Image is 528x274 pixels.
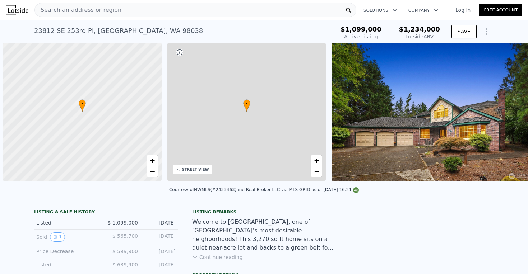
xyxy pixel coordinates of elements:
[399,33,440,40] div: Lotside ARV
[144,261,176,268] div: [DATE]
[107,220,138,226] span: $ 1,099,000
[36,219,100,226] div: Listed
[144,219,176,226] div: [DATE]
[182,167,209,172] div: STREET VIEW
[112,249,138,254] span: $ 599,900
[147,155,158,166] a: Zoom in
[169,187,359,192] div: Courtesy of NWMLS (#2433463) and Real Broker LLC via MLS GRID as of [DATE] 16:21
[150,156,154,165] span: +
[144,232,176,242] div: [DATE]
[480,24,494,39] button: Show Options
[79,99,86,112] div: •
[192,218,336,252] div: Welcome to [GEOGRAPHIC_DATA], one of [GEOGRAPHIC_DATA]’s most desirable neighborhoods! This 3,270...
[36,261,100,268] div: Listed
[144,248,176,255] div: [DATE]
[311,166,322,177] a: Zoom out
[150,167,154,176] span: −
[399,25,440,33] span: $1,234,000
[358,4,403,17] button: Solutions
[6,5,28,15] img: Lotside
[79,100,86,107] span: •
[403,4,444,17] button: Company
[479,4,522,16] a: Free Account
[314,156,319,165] span: +
[344,34,378,39] span: Active Listing
[34,26,203,36] div: 23812 SE 253rd Pl , [GEOGRAPHIC_DATA] , WA 98038
[192,209,336,215] div: Listing remarks
[112,233,138,239] span: $ 565,700
[50,232,65,242] button: View historical data
[147,166,158,177] a: Zoom out
[314,167,319,176] span: −
[353,187,359,193] img: NWMLS Logo
[35,6,121,14] span: Search an address or region
[192,254,243,261] button: Continue reading
[243,99,250,112] div: •
[311,155,322,166] a: Zoom in
[447,6,479,14] a: Log In
[36,248,100,255] div: Price Decrease
[112,262,138,268] span: $ 639,900
[243,100,250,107] span: •
[34,209,178,216] div: LISTING & SALE HISTORY
[36,232,100,242] div: Sold
[451,25,477,38] button: SAVE
[341,25,381,33] span: $1,099,000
